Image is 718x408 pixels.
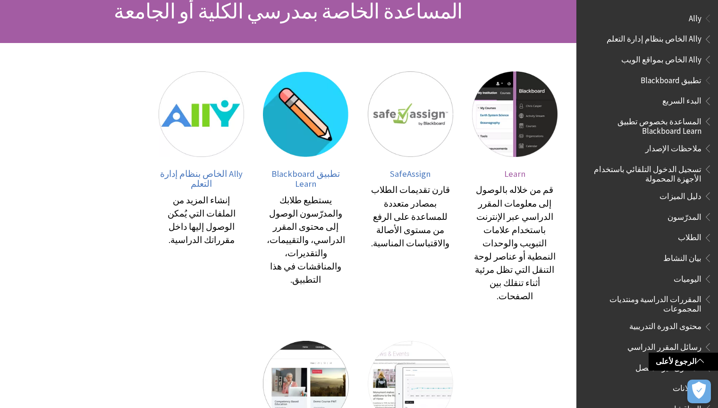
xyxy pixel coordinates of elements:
[271,168,340,190] span: تطبيق Blackboard Learn
[674,271,701,284] span: اليوميات
[263,71,348,157] img: تطبيق Blackboard Learn
[588,291,701,313] span: المقررات الدراسية ومنتديات المجموعات
[368,71,453,303] a: SafeAssign SafeAssign قارن تقديمات الطلاب بمصادر متعددة للمساعدة على الرفع من مستوى الأصالة والاق...
[662,93,701,106] span: البدء السريع
[607,31,701,44] span: Ally الخاص بنظام إدارة التعلم
[645,140,701,153] span: ملاحظات الإصدار
[368,71,453,157] img: SafeAssign
[588,113,701,136] span: المساعدة بخصوص تطبيق Blackboard Learn
[472,71,558,303] a: Learn Learn قم من خلاله بالوصول إلى معلومات المقرر الدراسي عبر الإنترنت باستخدام علامات التبويب و...
[687,380,711,403] button: فتح التفضيلات
[368,183,453,250] div: قارن تقديمات الطلاب بمصادر متعددة للمساعدة على الرفع من مستوى الأصالة والاقتباسات المناسبة.
[635,360,701,373] span: المحتوى غير المتصل
[159,71,244,303] a: Ally الخاص بنظام إدارة التعلم Ally الخاص بنظام إدارة التعلم إنشاء المزيد من الملفات التي يُمكن ال...
[689,10,701,23] span: Ally
[627,339,701,352] span: رسائل المقرر الدراسي
[390,168,431,179] span: SafeAssign
[641,72,701,85] span: تطبيق Blackboard
[667,209,701,222] span: المدرّسون
[621,52,701,64] span: Ally الخاص بمواقع الويب
[678,230,701,243] span: الطلاب
[263,194,348,286] div: يستطيع طلابك والمدرّسون الوصول إلى محتوى المقرر الدراسي، والتقييمات، والتقديرات، والمناقشات في هذ...
[673,381,701,393] span: الإعلانات
[649,353,718,370] a: الرجوع لأعلى
[629,319,701,331] span: محتوى الدورة التدريبية
[582,10,712,68] nav: Book outline for Anthology Ally Help
[160,168,243,190] span: Ally الخاص بنظام إدارة التعلم
[588,161,701,183] span: تسجيل الدخول التلقائي باستخدام الأجهزة المحمولة
[263,71,348,303] a: تطبيق Blackboard Learn تطبيق Blackboard Learn يستطيع طلابك والمدرّسون الوصول إلى محتوى المقرر الد...
[472,71,558,157] img: Learn
[659,188,701,201] span: دليل الميزات
[159,194,244,247] div: إنشاء المزيد من الملفات التي يُمكن الوصول إليها داخل مقرراتك الدراسية.
[504,168,525,179] span: Learn
[159,71,244,157] img: Ally الخاص بنظام إدارة التعلم
[663,250,701,263] span: بيان النشاط
[472,183,558,303] div: قم من خلاله بالوصول إلى معلومات المقرر الدراسي عبر الإنترنت باستخدام علامات التبويب والوحدات النم...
